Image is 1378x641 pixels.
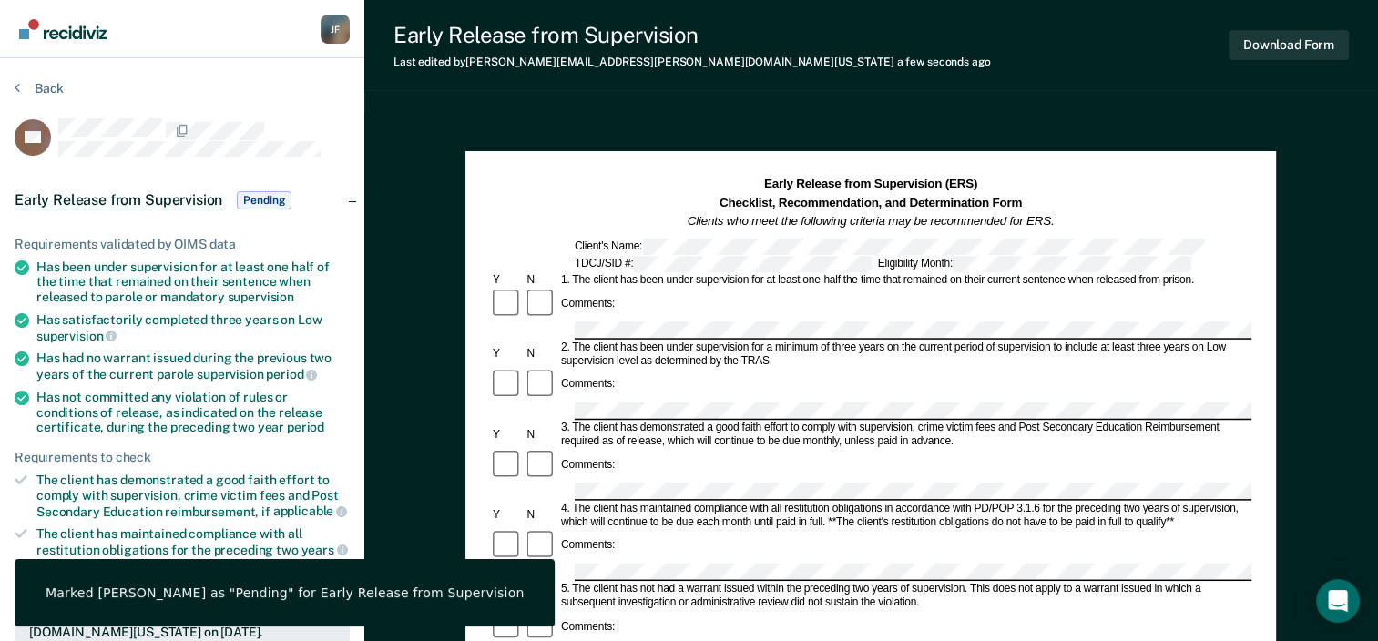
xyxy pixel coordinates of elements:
[558,298,618,311] div: Comments:
[36,390,350,435] div: Has not committed any violation of rules or conditions of release, as indicated on the release ce...
[572,256,875,272] div: TDCJ/SID #:
[36,259,350,305] div: Has been under supervision for at least one half of the time that remained on their sentence when...
[558,582,1251,609] div: 5. The client has not had a warrant issued within the preceding two years of supervision. This do...
[46,585,524,601] div: Marked [PERSON_NAME] as "Pending" for Early Release from Supervision
[525,273,558,287] div: N
[525,428,558,442] div: N
[36,329,117,343] span: supervision
[897,56,991,68] span: a few seconds ago
[19,19,107,39] img: Recidiviz
[525,347,558,361] div: N
[525,508,558,522] div: N
[558,421,1251,448] div: 3. The client has demonstrated a good faith effort to comply with supervision, crime victim fees ...
[558,539,618,553] div: Comments:
[764,178,977,191] strong: Early Release from Supervision (ERS)
[875,256,1194,272] div: Eligibility Month:
[558,459,618,473] div: Comments:
[558,341,1251,368] div: 2. The client has been under supervision for a minimum of three years on the current period of su...
[490,347,524,361] div: Y
[228,290,294,304] span: supervision
[15,450,350,465] div: Requirements to check
[1316,579,1360,623] div: Open Intercom Messenger
[558,620,618,634] div: Comments:
[490,428,524,442] div: Y
[558,502,1251,529] div: 4. The client has maintained compliance with all restitution obligations in accordance with PD/PO...
[393,56,991,68] div: Last edited by [PERSON_NAME][EMAIL_ADDRESS][PERSON_NAME][DOMAIN_NAME][US_STATE]
[720,196,1022,209] strong: Checklist, Recommendation, and Determination Form
[36,473,350,519] div: The client has demonstrated a good faith effort to comply with supervision, crime victim fees and...
[558,273,1251,287] div: 1. The client has been under supervision for at least one-half the time that remained on their cu...
[490,508,524,522] div: Y
[36,526,350,557] div: The client has maintained compliance with all restitution obligations for the preceding two
[301,543,348,557] span: years
[490,273,524,287] div: Y
[1229,30,1349,60] button: Download Form
[15,191,222,209] span: Early Release from Supervision
[237,191,291,209] span: Pending
[36,312,350,343] div: Has satisfactorily completed three years on Low
[266,367,317,382] span: period
[321,15,350,44] div: J F
[287,420,324,434] span: period
[15,80,64,97] button: Back
[273,504,347,518] span: applicable
[558,378,618,392] div: Comments:
[36,351,350,382] div: Has had no warrant issued during the previous two years of the current parole supervision
[393,22,991,48] div: Early Release from Supervision
[572,238,1208,254] div: Client's Name:
[688,214,1055,228] em: Clients who meet the following criteria may be recommended for ERS.
[321,15,350,44] button: Profile dropdown button
[15,237,350,252] div: Requirements validated by OIMS data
